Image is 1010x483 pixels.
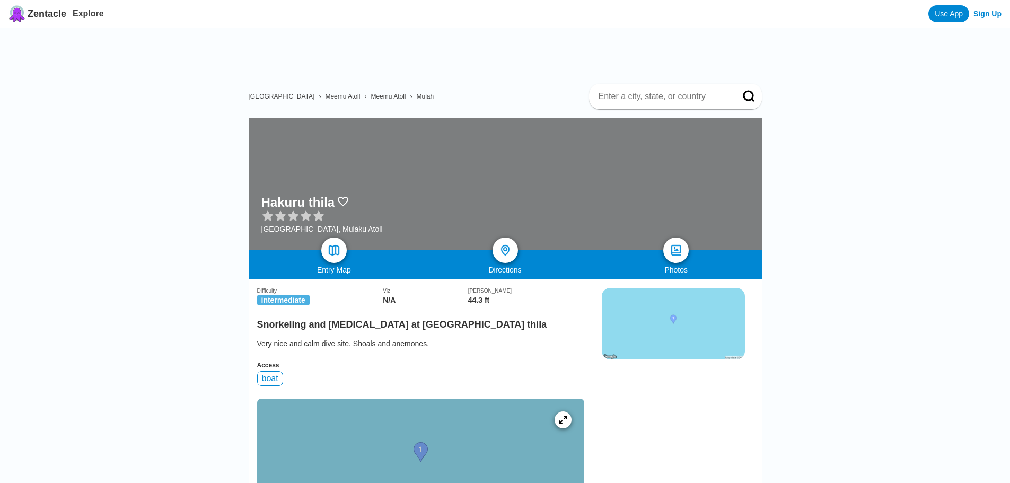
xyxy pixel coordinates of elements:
[383,296,468,304] div: N/A
[8,5,66,22] a: Zentacle logoZentacle
[591,266,762,274] div: Photos
[328,244,340,257] img: map
[598,91,728,102] input: Enter a city, state, or country
[670,244,682,257] img: photos
[28,8,66,20] span: Zentacle
[468,288,584,294] div: [PERSON_NAME]
[261,195,335,210] h1: Hakuru thila
[663,238,689,263] a: photos
[468,296,584,304] div: 44.3 ft
[416,93,434,100] a: Mulah
[321,238,347,263] a: map
[257,295,310,305] span: intermediate
[928,5,969,22] a: Use App
[383,288,468,294] div: Viz
[257,371,283,386] div: boat
[602,288,745,359] img: staticmap
[8,5,25,22] img: Zentacle logo
[73,9,104,18] a: Explore
[371,93,406,100] a: Meemu Atoll
[249,266,420,274] div: Entry Map
[257,28,762,75] iframe: Advertisement
[257,288,383,294] div: Difficulty
[410,93,412,100] span: ›
[499,244,512,257] img: directions
[257,362,584,369] div: Access
[364,93,366,100] span: ›
[261,225,383,233] div: [GEOGRAPHIC_DATA], Mulaku Atoll
[419,266,591,274] div: Directions
[257,313,584,330] h2: Snorkeling and [MEDICAL_DATA] at [GEOGRAPHIC_DATA] thila
[257,338,584,349] div: Very nice and calm dive site. Shoals and anemones.
[325,93,360,100] a: Meemu Atoll
[319,93,321,100] span: ›
[249,93,315,100] a: [GEOGRAPHIC_DATA]
[973,10,1002,18] a: Sign Up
